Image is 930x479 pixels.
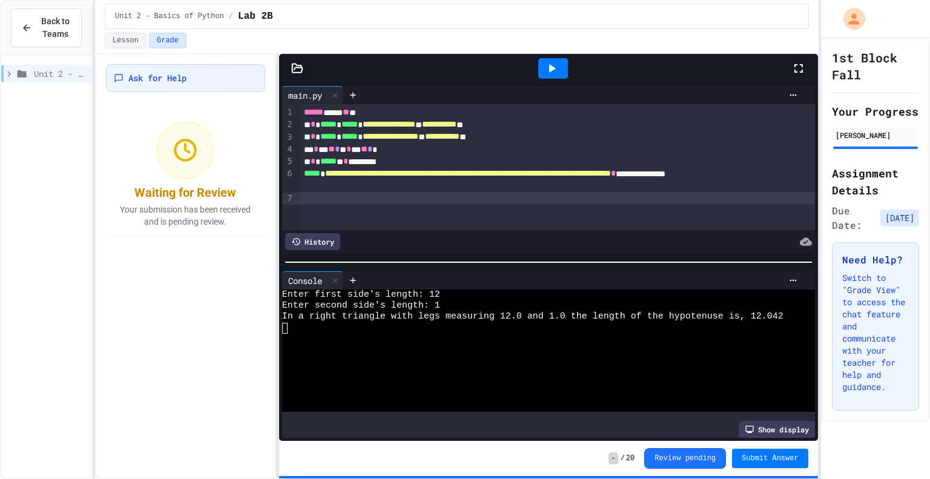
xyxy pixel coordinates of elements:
p: Switch to "Grade View" to access the chat feature and communicate with your teacher for help and ... [842,272,909,393]
div: Show display [739,421,815,438]
span: / [229,12,233,21]
div: 4 [282,144,294,156]
span: In a right triangle with legs measuring 12.0 and 1.0 the length of the hypotenuse is, 12.042 [282,311,783,322]
div: Waiting for Review [134,184,236,201]
div: main.py [282,89,328,102]
div: [PERSON_NAME] [836,130,915,140]
div: 7 [282,193,294,205]
span: / [621,454,625,463]
div: Console [282,274,328,287]
span: Enter second side's length: 1 [282,300,440,311]
span: Unit 2 - Basics of Python [115,12,224,21]
span: Submit Answer [742,454,799,463]
div: 5 [282,156,294,168]
button: Lesson [105,33,147,48]
span: 20 [626,454,635,463]
button: Grade [149,33,186,48]
button: Back to Teams [11,8,82,47]
span: - [608,452,618,464]
span: Back to Teams [39,15,71,41]
h2: Assignment Details [832,165,919,199]
h1: 1st Block Fall [832,49,919,83]
div: 3 [282,131,294,144]
h2: Your Progress [832,103,919,120]
p: Your submission has been received and is pending review. [113,203,258,228]
button: Review pending [644,448,726,469]
div: 1 [282,107,294,119]
span: Ask for Help [128,72,186,84]
div: main.py [282,86,343,104]
div: History [285,233,340,250]
span: Lab 2B [238,9,273,24]
span: [DATE] [880,210,919,226]
h3: Need Help? [842,253,909,267]
span: Due Date: [832,203,876,233]
button: Submit Answer [732,449,808,468]
div: 2 [282,119,294,131]
span: Unit 2 - Basics of Python [34,67,87,80]
div: 6 [282,168,294,193]
span: Enter first side's length: 12 [282,289,440,300]
div: Console [282,271,343,289]
div: My Account [831,5,868,33]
